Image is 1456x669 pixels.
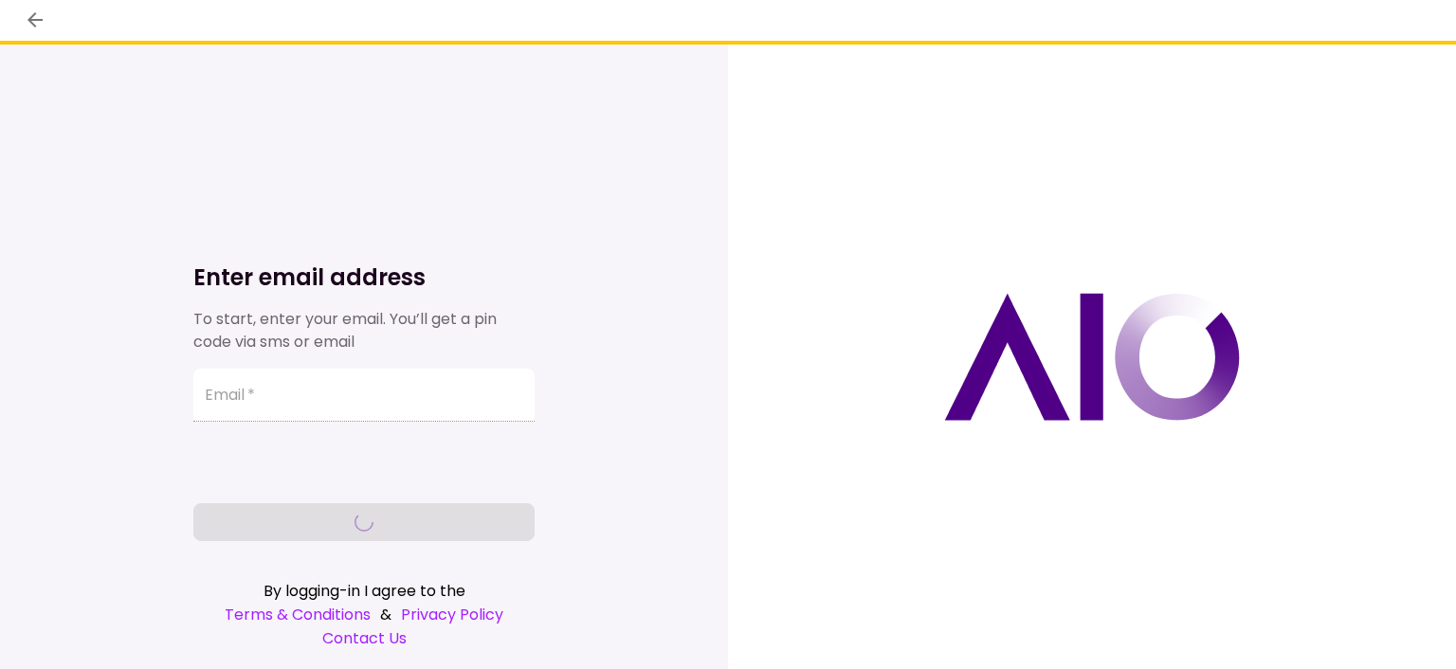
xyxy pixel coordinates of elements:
[193,603,535,626] div: &
[193,262,535,293] h1: Enter email address
[225,603,371,626] a: Terms & Conditions
[193,626,535,650] a: Contact Us
[401,603,503,626] a: Privacy Policy
[193,308,535,353] div: To start, enter your email. You’ll get a pin code via sms or email
[944,293,1240,421] img: AIO logo
[193,579,535,603] div: By logging-in I agree to the
[19,4,51,36] button: back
